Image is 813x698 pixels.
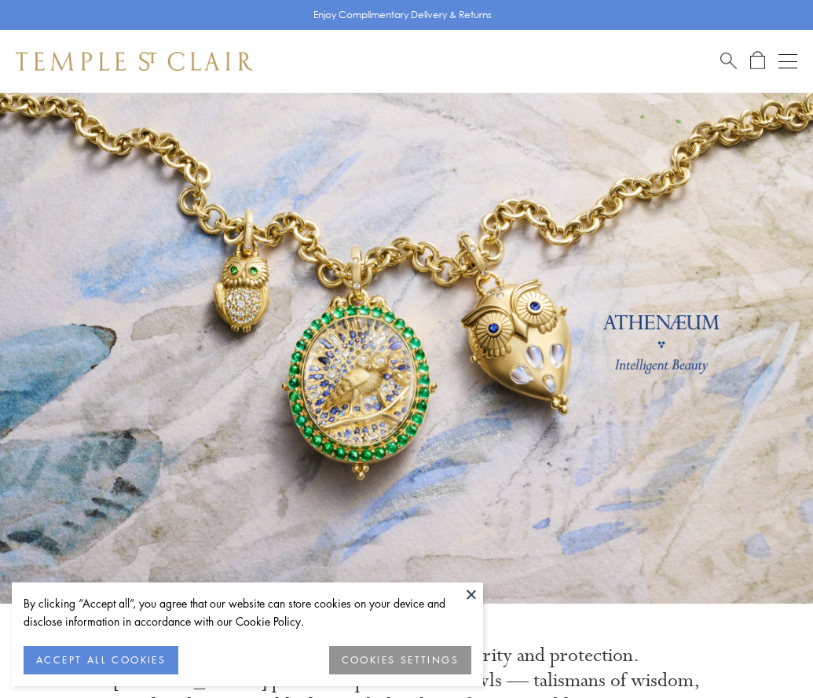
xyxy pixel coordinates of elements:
[778,52,797,71] button: Open navigation
[16,52,253,71] img: Temple St. Clair
[329,646,471,674] button: COOKIES SETTINGS
[24,646,178,674] button: ACCEPT ALL COOKIES
[750,51,765,71] a: Open Shopping Bag
[24,594,471,630] div: By clicking “Accept all”, you agree that our website can store cookies on your device and disclos...
[720,51,737,71] a: Search
[313,7,492,23] p: Enjoy Complimentary Delivery & Returns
